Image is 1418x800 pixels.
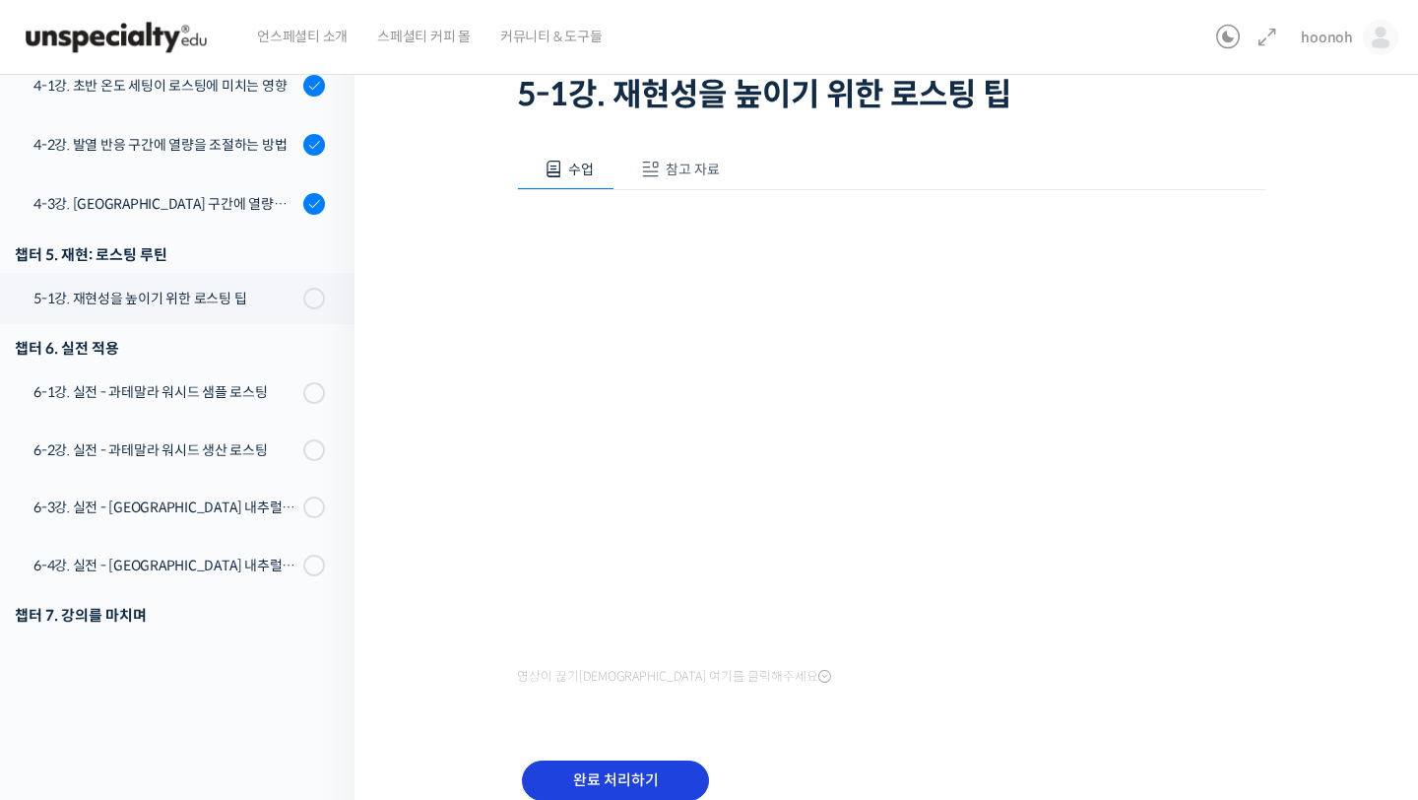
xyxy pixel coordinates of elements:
a: 설정 [254,625,378,674]
a: 홈 [6,625,130,674]
a: 대화 [130,625,254,674]
span: 대화 [180,655,204,671]
span: 홈 [62,654,74,670]
span: 설정 [304,654,328,670]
